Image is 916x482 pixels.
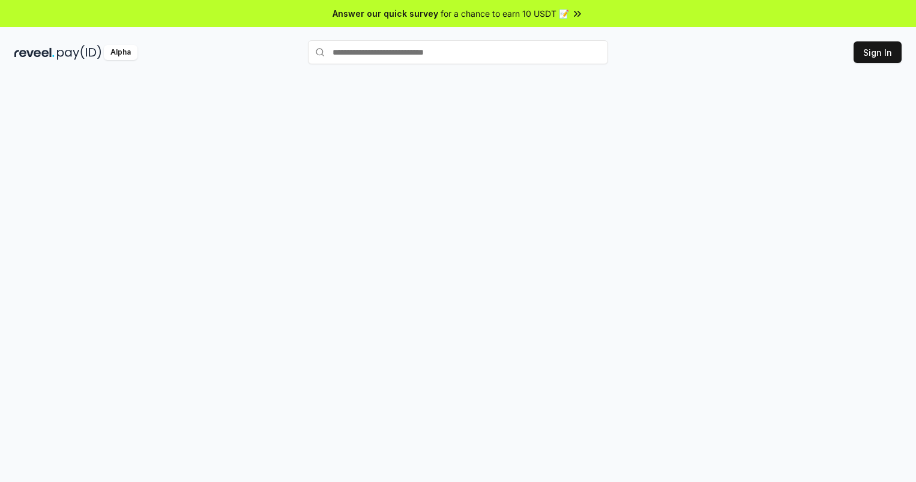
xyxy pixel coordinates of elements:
span: Answer our quick survey [333,7,438,20]
img: pay_id [57,45,101,60]
button: Sign In [854,41,902,63]
div: Alpha [104,45,137,60]
span: for a chance to earn 10 USDT 📝 [441,7,569,20]
img: reveel_dark [14,45,55,60]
